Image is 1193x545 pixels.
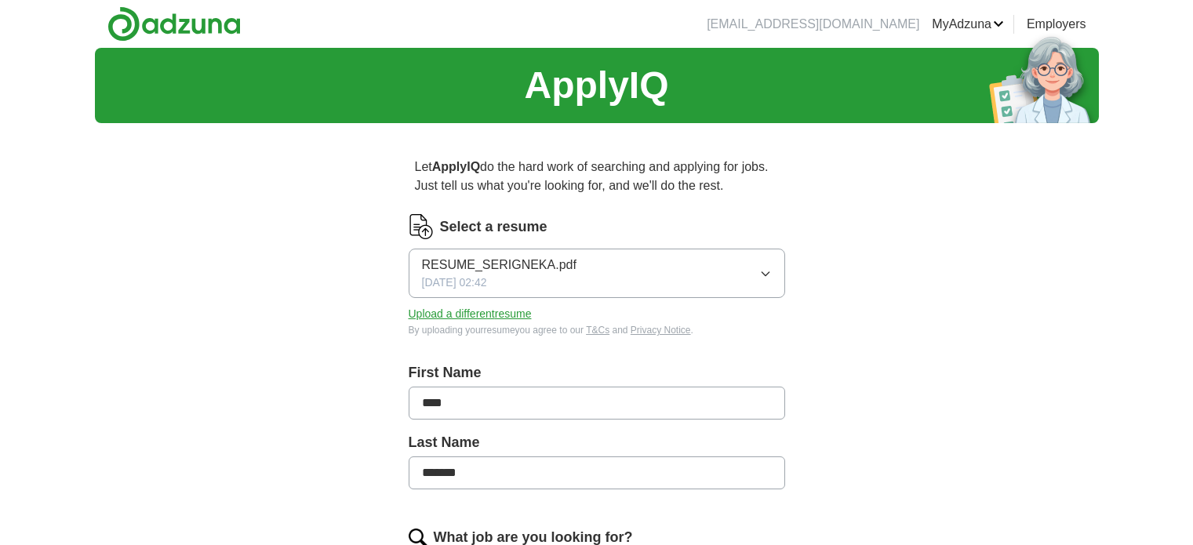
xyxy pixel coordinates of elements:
[586,325,609,336] a: T&Cs
[409,362,785,383] label: First Name
[932,15,1004,34] a: MyAdzuna
[107,6,241,42] img: Adzuna logo
[409,214,434,239] img: CV Icon
[409,249,785,298] button: RESUME_SERIGNEKA.pdf[DATE] 02:42
[409,306,532,322] button: Upload a differentresume
[707,15,919,34] li: [EMAIL_ADDRESS][DOMAIN_NAME]
[1027,15,1086,34] a: Employers
[631,325,691,336] a: Privacy Notice
[524,57,668,114] h1: ApplyIQ
[422,256,576,274] span: RESUME_SERIGNEKA.pdf
[409,151,785,202] p: Let do the hard work of searching and applying for jobs. Just tell us what you're looking for, an...
[409,432,785,453] label: Last Name
[422,274,487,291] span: [DATE] 02:42
[440,216,547,238] label: Select a resume
[432,160,480,173] strong: ApplyIQ
[409,323,785,337] div: By uploading your resume you agree to our and .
